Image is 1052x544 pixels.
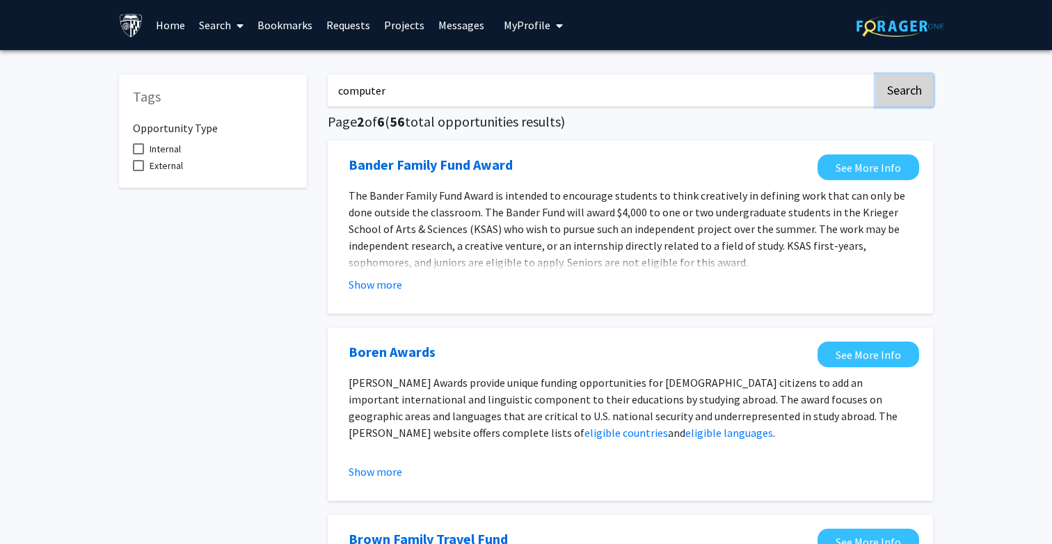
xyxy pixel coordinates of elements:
[349,374,912,441] p: [PERSON_NAME] Awards provide unique funding opportunities for [DEMOGRAPHIC_DATA] citizens to add ...
[133,88,293,105] h5: Tags
[357,113,365,130] span: 2
[192,1,250,49] a: Search
[685,426,773,440] a: eligible languages
[328,74,874,106] input: Search Keywords
[10,481,59,534] iframe: Chat
[349,463,402,480] button: Show more
[349,154,513,175] a: Opens in a new tab
[431,1,491,49] a: Messages
[349,342,436,362] a: Opens in a new tab
[349,276,402,293] button: Show more
[349,189,905,269] span: The Bander Family Fund Award is intended to encourage students to think creatively in defining wo...
[584,426,668,440] a: eligible countries
[876,74,933,106] button: Search
[150,157,183,174] span: External
[149,1,192,49] a: Home
[390,113,405,130] span: 56
[818,154,919,180] a: Opens in a new tab
[328,113,933,130] h5: Page of ( total opportunities results)
[504,18,550,32] span: My Profile
[377,1,431,49] a: Projects
[319,1,377,49] a: Requests
[377,113,385,130] span: 6
[818,342,919,367] a: Opens in a new tab
[133,111,293,135] h6: Opportunity Type
[856,15,943,37] img: ForagerOne Logo
[150,141,181,157] span: Internal
[250,1,319,49] a: Bookmarks
[119,13,143,38] img: Johns Hopkins University Logo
